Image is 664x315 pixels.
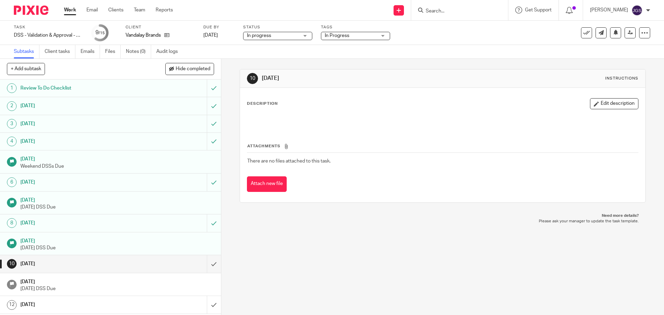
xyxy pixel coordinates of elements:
h1: Review To Do Checklist [20,83,140,93]
span: There are no files attached to this task. [247,159,331,164]
h1: [DATE] [20,236,214,244]
label: Task [14,25,83,30]
a: Emails [81,45,100,58]
a: Notes (0) [126,45,151,58]
small: /15 [99,31,105,35]
div: 10 [7,259,17,269]
label: Tags [321,25,390,30]
div: 9 [95,29,105,37]
div: 12 [7,300,17,310]
p: Please ask your manager to update the task template. [247,219,638,224]
span: In Progress [325,33,349,38]
h1: [DATE] [20,177,140,187]
span: In progress [247,33,271,38]
p: [DATE] DSS Due [20,285,214,292]
button: Attach new file [247,176,287,192]
span: Attachments [247,144,280,148]
div: 3 [7,119,17,129]
a: Email [86,7,98,13]
div: 8 [7,218,17,228]
span: Get Support [525,8,552,12]
label: Status [243,25,312,30]
p: Need more details? [247,213,638,219]
a: Reports [156,7,173,13]
button: Hide completed [165,63,214,75]
a: Files [105,45,121,58]
p: [DATE] DSS Due [20,204,214,211]
h1: [DATE] [20,277,214,285]
a: Audit logs [156,45,183,58]
h1: [DATE] [20,101,140,111]
p: Vandalay Brands [126,32,161,39]
h1: [DATE] [20,136,140,147]
p: [PERSON_NAME] [590,7,628,13]
div: DSS - Validation &amp; Approval - week 34 [14,32,83,39]
a: Subtasks [14,45,39,58]
a: Team [134,7,145,13]
label: Due by [203,25,234,30]
h1: [DATE] [20,299,140,310]
div: 4 [7,137,17,146]
img: svg%3E [631,5,643,16]
span: [DATE] [203,33,218,38]
input: Search [425,8,487,15]
h1: [DATE] [20,218,140,228]
a: Clients [108,7,123,13]
div: 2 [7,101,17,111]
p: [DATE] DSS Due [20,244,214,251]
a: Work [64,7,76,13]
div: DSS - Validation & Approval - week 34 [14,32,83,39]
p: Weekend DSSs Due [20,163,214,170]
button: Edit description [590,98,638,109]
p: Description [247,101,278,106]
h1: [DATE] [20,154,214,163]
a: Client tasks [45,45,75,58]
span: Hide completed [176,66,210,72]
div: 6 [7,177,17,187]
h1: [DATE] [262,75,458,82]
img: Pixie [14,6,48,15]
div: 10 [247,73,258,84]
label: Client [126,25,195,30]
h1: [DATE] [20,259,140,269]
div: 1 [7,83,17,93]
button: + Add subtask [7,63,45,75]
h1: [DATE] [20,195,214,204]
div: Instructions [605,76,638,81]
h1: [DATE] [20,119,140,129]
